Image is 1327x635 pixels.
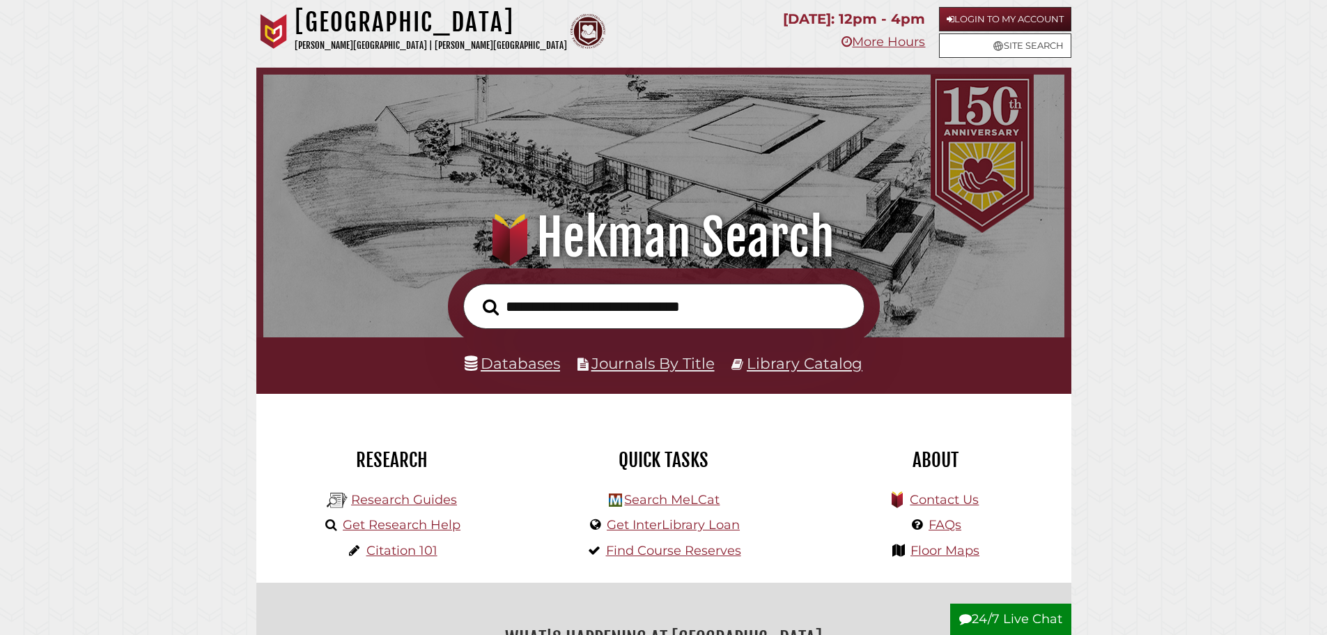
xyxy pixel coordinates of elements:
a: Research Guides [351,492,457,507]
img: Calvin Theological Seminary [571,14,605,49]
p: [PERSON_NAME][GEOGRAPHIC_DATA] | [PERSON_NAME][GEOGRAPHIC_DATA] [295,38,567,54]
img: Hekman Library Logo [327,490,348,511]
a: Databases [465,354,560,372]
a: FAQs [929,517,961,533]
h1: [GEOGRAPHIC_DATA] [295,7,567,38]
p: [DATE]: 12pm - 4pm [783,7,925,31]
a: Library Catalog [747,354,862,372]
img: Hekman Library Logo [609,494,622,507]
a: Contact Us [910,492,979,507]
a: Site Search [939,33,1071,58]
a: Floor Maps [910,543,979,558]
a: Get Research Help [343,517,460,533]
img: Calvin University [256,14,291,49]
h2: Research [267,448,518,472]
h2: Quick Tasks [538,448,789,472]
a: More Hours [841,34,925,49]
a: Login to My Account [939,7,1071,31]
a: Citation 101 [366,543,437,558]
a: Journals By Title [591,354,715,372]
button: Search [476,295,506,320]
a: Get InterLibrary Loan [607,517,740,533]
a: Search MeLCat [624,492,720,507]
a: Find Course Reserves [606,543,741,558]
h1: Hekman Search [283,207,1044,268]
i: Search [483,298,499,316]
h2: About [810,448,1061,472]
